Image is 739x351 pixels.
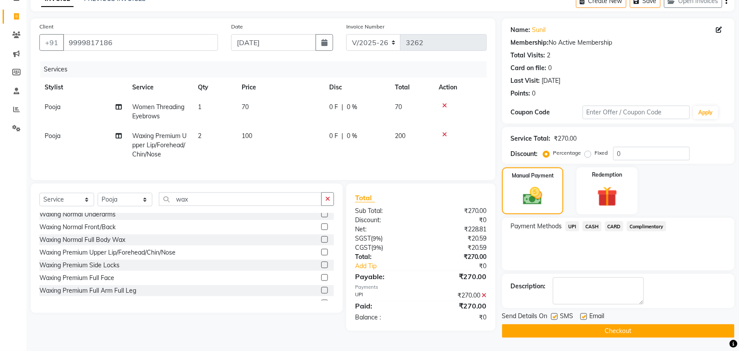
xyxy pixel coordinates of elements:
[348,301,421,311] div: Paid:
[373,244,381,251] span: 9%
[39,286,136,295] div: Waxing Premium Full Arm Full Leg
[159,192,322,206] input: Search or Scan
[40,61,493,78] div: Services
[39,78,127,97] th: Stylist
[39,235,125,245] div: Waxing Normal Full Body Wax
[511,51,545,60] div: Total Visits:
[421,243,493,252] div: ₹20.59
[693,106,718,119] button: Apply
[511,38,549,47] div: Membership:
[348,291,421,300] div: UPI
[348,206,421,216] div: Sub Total:
[242,103,249,111] span: 70
[433,78,487,97] th: Action
[348,271,421,282] div: Payable:
[421,301,493,311] div: ₹270.00
[39,299,144,308] div: Waxing Premium Full Arms/ Full Legs
[39,261,120,270] div: Waxing Premium Side Locks
[348,225,421,234] div: Net:
[45,132,60,140] span: Pooja
[231,23,243,31] label: Date
[627,221,666,231] span: Complimentary
[421,216,493,225] div: ₹0
[348,313,421,322] div: Balance :
[532,89,536,98] div: 0
[242,132,252,140] span: 100
[511,149,538,159] div: Discount:
[236,78,324,97] th: Price
[39,223,116,232] div: Waxing Normal Front/Back
[341,103,343,112] span: |
[329,103,338,112] span: 0 F
[348,216,421,225] div: Discount:
[560,312,574,323] span: SMS
[63,34,218,51] input: Search by Name/Mobile/Email/Code
[39,34,64,51] button: +91
[502,312,548,323] span: Send Details On
[511,134,551,143] div: Service Total:
[39,23,53,31] label: Client
[512,172,554,180] label: Manual Payment
[341,131,343,141] span: |
[421,225,493,234] div: ₹228.81
[127,78,193,97] th: Service
[39,210,116,219] div: Waxing Normal Underarms
[346,23,384,31] label: Invoice Number
[39,273,114,283] div: Waxing Premium Full Face
[511,76,540,85] div: Last Visit:
[517,185,549,207] img: _cash.svg
[421,313,493,322] div: ₹0
[324,78,390,97] th: Disc
[347,131,357,141] span: 0 %
[421,252,493,262] div: ₹270.00
[395,103,402,111] span: 70
[554,134,577,143] div: ₹270.00
[583,106,690,119] input: Enter Offer / Coupon Code
[39,248,176,257] div: Waxing Premium Upper Lip/Forehead/Chin/Nose
[553,149,581,157] label: Percentage
[511,25,531,35] div: Name:
[595,149,608,157] label: Fixed
[395,132,405,140] span: 200
[421,271,493,282] div: ₹270.00
[348,234,421,243] div: ( )
[132,103,184,120] span: Women Threading Eyebrows
[347,103,357,112] span: 0 %
[511,89,531,98] div: Points:
[433,262,493,271] div: ₹0
[348,252,421,262] div: Total:
[547,51,551,60] div: 2
[549,64,552,73] div: 0
[198,132,201,140] span: 2
[583,221,602,231] span: CASH
[355,284,487,291] div: Payments
[421,234,493,243] div: ₹20.59
[590,312,605,323] span: Email
[390,78,433,97] th: Total
[348,243,421,252] div: ( )
[542,76,561,85] div: [DATE]
[421,291,493,300] div: ₹270.00
[45,103,60,111] span: Pooja
[605,221,624,231] span: CARD
[329,131,338,141] span: 0 F
[511,38,726,47] div: No Active Membership
[355,244,371,252] span: CGST
[502,324,735,338] button: Checkout
[511,108,583,117] div: Coupon Code
[348,262,433,271] a: Add Tip
[132,132,187,158] span: Waxing Premium Upper Lip/Forehead/Chin/Nose
[421,206,493,216] div: ₹270.00
[591,184,624,209] img: _gift.svg
[592,171,623,179] label: Redemption
[355,193,375,202] span: Total
[355,234,371,242] span: SGST
[532,25,546,35] a: Sunil
[198,103,201,111] span: 1
[511,64,547,73] div: Card on file:
[193,78,236,97] th: Qty
[511,282,546,291] div: Description:
[373,235,381,242] span: 9%
[511,222,562,231] span: Payment Methods
[566,221,579,231] span: UPI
